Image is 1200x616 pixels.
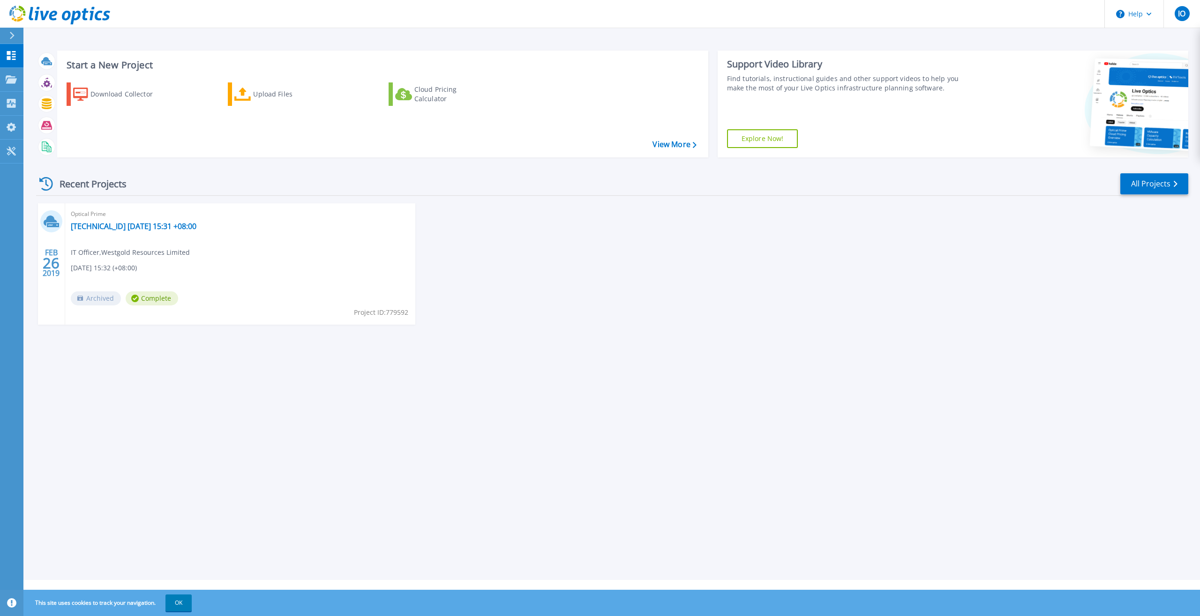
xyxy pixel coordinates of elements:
a: View More [652,140,696,149]
a: All Projects [1120,173,1188,194]
a: Upload Files [228,82,332,106]
span: [DATE] 15:32 (+08:00) [71,263,137,273]
span: Archived [71,291,121,305]
h3: Start a New Project [67,60,696,70]
span: 26 [43,259,60,267]
span: IO [1178,10,1185,17]
span: Complete [126,291,178,305]
a: Cloud Pricing Calculator [389,82,493,106]
span: IT Officer , Westgold Resources Limited [71,247,190,258]
span: This site uses cookies to track your navigation. [26,594,192,611]
div: Support Video Library [727,58,970,70]
button: OK [165,594,192,611]
div: Download Collector [90,85,165,104]
span: Project ID: 779592 [354,307,408,318]
div: Recent Projects [36,172,139,195]
a: Download Collector [67,82,171,106]
div: Find tutorials, instructional guides and other support videos to help you make the most of your L... [727,74,970,93]
div: Cloud Pricing Calculator [414,85,489,104]
div: FEB 2019 [42,246,60,280]
div: Upload Files [253,85,328,104]
span: Optical Prime [71,209,410,219]
a: [TECHNICAL_ID] [DATE] 15:31 +08:00 [71,222,196,231]
a: Explore Now! [727,129,798,148]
